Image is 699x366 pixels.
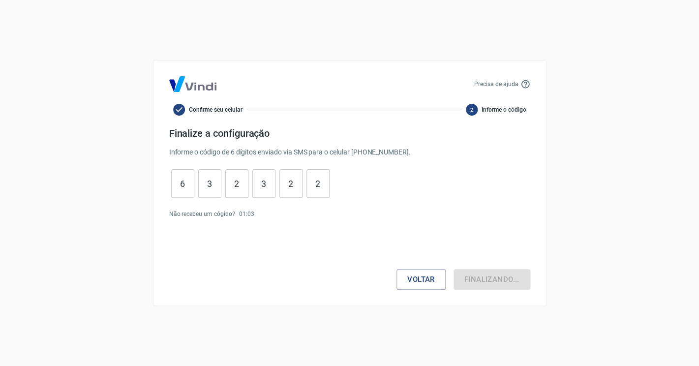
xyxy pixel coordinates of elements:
[169,127,530,139] h4: Finalize a configuração
[482,105,526,114] span: Informe o código
[470,107,473,113] text: 2
[189,105,243,114] span: Confirme seu celular
[169,147,530,157] p: Informe o código de 6 dígitos enviado via SMS para o celular [PHONE_NUMBER] .
[474,80,518,89] p: Precisa de ajuda
[239,210,254,218] p: 01 : 03
[169,76,216,92] img: Logo Vind
[169,210,235,218] p: Não recebeu um cógido?
[396,269,446,290] button: Voltar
